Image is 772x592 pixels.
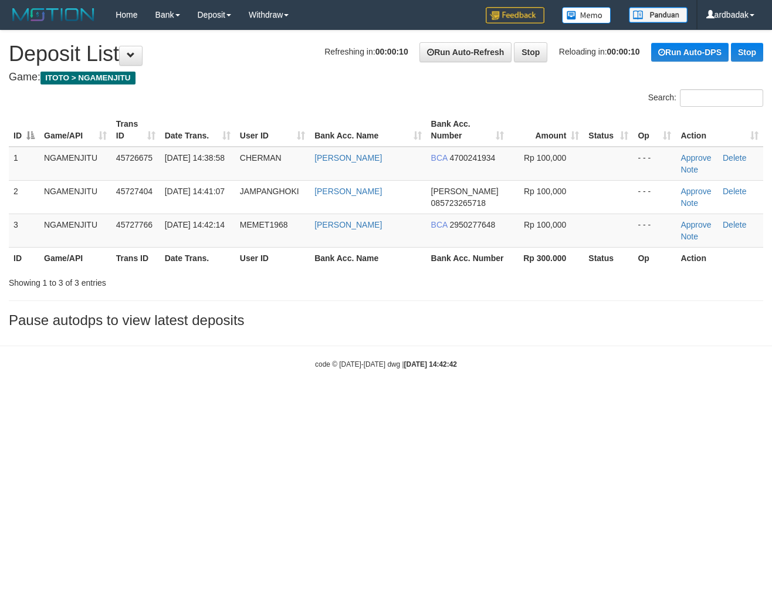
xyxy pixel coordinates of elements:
th: Trans ID: activate to sort column ascending [111,113,160,147]
th: Bank Acc. Number: activate to sort column ascending [426,113,509,147]
td: 2 [9,180,39,214]
td: - - - [633,180,676,214]
span: [DATE] 14:38:58 [165,153,225,163]
span: 45727404 [116,187,153,196]
span: [DATE] 14:42:14 [165,220,225,229]
span: 45727766 [116,220,153,229]
h4: Game: [9,72,763,83]
span: ITOTO > NGAMENJITU [40,72,136,84]
span: BCA [431,220,448,229]
div: Showing 1 to 3 of 3 entries [9,272,313,289]
img: Button%20Memo.svg [562,7,611,23]
th: Game/API [39,247,111,269]
th: Date Trans.: activate to sort column ascending [160,113,235,147]
td: - - - [633,147,676,181]
th: Action [676,247,763,269]
h3: Pause autodps to view latest deposits [9,313,763,328]
a: Note [680,165,698,174]
a: Stop [731,43,763,62]
span: Refreshing in: [324,47,408,56]
a: Stop [514,42,547,62]
th: Status [584,247,633,269]
td: NGAMENJITU [39,147,111,181]
a: Delete [723,220,746,229]
a: [PERSON_NAME] [314,153,382,163]
label: Search: [648,89,763,107]
strong: [DATE] 14:42:42 [404,360,457,368]
th: Bank Acc. Name [310,247,426,269]
a: Approve [680,187,711,196]
th: Op [633,247,676,269]
span: JAMPANGHOKI [240,187,299,196]
th: Rp 300.000 [509,247,584,269]
a: [PERSON_NAME] [314,220,382,229]
strong: 00:00:10 [607,47,640,56]
img: panduan.png [629,7,688,23]
small: code © [DATE]-[DATE] dwg | [315,360,457,368]
th: Op: activate to sort column ascending [633,113,676,147]
span: 45726675 [116,153,153,163]
a: Note [680,232,698,241]
a: Delete [723,187,746,196]
h1: Deposit List [9,42,763,66]
th: Bank Acc. Name: activate to sort column ascending [310,113,426,147]
span: Copy 085723265718 to clipboard [431,198,486,208]
a: Run Auto-DPS [651,43,729,62]
a: Run Auto-Refresh [419,42,512,62]
span: [DATE] 14:41:07 [165,187,225,196]
strong: 00:00:10 [375,47,408,56]
span: [PERSON_NAME] [431,187,499,196]
td: 1 [9,147,39,181]
img: MOTION_logo.png [9,6,98,23]
span: Rp 100,000 [524,220,566,229]
a: Note [680,198,698,208]
td: - - - [633,214,676,247]
th: User ID [235,247,310,269]
td: NGAMENJITU [39,180,111,214]
span: Rp 100,000 [524,153,566,163]
th: Date Trans. [160,247,235,269]
th: User ID: activate to sort column ascending [235,113,310,147]
a: Approve [680,153,711,163]
a: Delete [723,153,746,163]
th: Status: activate to sort column ascending [584,113,633,147]
th: ID [9,247,39,269]
th: Trans ID [111,247,160,269]
span: CHERMAN [240,153,282,163]
img: Feedback.jpg [486,7,544,23]
td: NGAMENJITU [39,214,111,247]
td: 3 [9,214,39,247]
span: Reloading in: [559,47,640,56]
span: BCA [431,153,448,163]
span: Copy 4700241934 to clipboard [449,153,495,163]
th: Bank Acc. Number [426,247,509,269]
span: Copy 2950277648 to clipboard [449,220,495,229]
th: ID: activate to sort column descending [9,113,39,147]
input: Search: [680,89,763,107]
th: Amount: activate to sort column ascending [509,113,584,147]
a: Approve [680,220,711,229]
span: MEMET1968 [240,220,288,229]
span: Rp 100,000 [524,187,566,196]
th: Action: activate to sort column ascending [676,113,763,147]
a: [PERSON_NAME] [314,187,382,196]
th: Game/API: activate to sort column ascending [39,113,111,147]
